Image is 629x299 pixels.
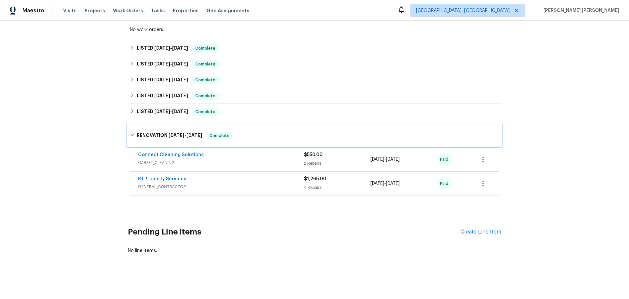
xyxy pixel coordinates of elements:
div: LISTED [DATE]-[DATE]Complete [128,56,501,72]
span: [DATE] [186,133,202,138]
span: [DATE] [154,77,170,82]
span: Projects [85,7,105,14]
span: Complete [193,108,218,115]
span: Tasks [151,8,165,13]
div: No work orders. [130,26,499,33]
div: LISTED [DATE]-[DATE]Complete [128,88,501,104]
span: [GEOGRAPHIC_DATA], [GEOGRAPHIC_DATA] [416,7,510,14]
span: [DATE] [168,133,184,138]
span: [DATE] [154,93,170,98]
span: [DATE] [370,157,384,162]
h6: RENOVATION [137,132,202,140]
div: LISTED [DATE]-[DATE]Complete [128,40,501,56]
span: [DATE] [154,109,170,114]
span: [DATE] [172,109,188,114]
span: - [168,133,202,138]
span: Properties [173,7,199,14]
span: [PERSON_NAME] [PERSON_NAME] [541,7,619,14]
div: Create Line Item [461,229,501,235]
span: [DATE] [370,181,384,186]
span: - [370,180,400,187]
span: Complete [193,61,218,67]
span: $550.00 [304,152,323,157]
h6: LISTED [137,92,188,100]
span: - [154,46,188,50]
span: - [154,109,188,114]
a: Connect Cleaning Solutions [138,152,204,157]
span: Paid [440,156,451,163]
h6: LISTED [137,44,188,52]
span: [DATE] [154,62,170,66]
h6: LISTED [137,60,188,68]
h2: Pending Line Items [128,217,461,247]
div: LISTED [DATE]-[DATE]Complete [128,104,501,120]
span: Paid [440,180,451,187]
span: Work Orders [113,7,143,14]
div: No line items. [128,247,501,254]
span: Complete [207,132,232,139]
span: [DATE] [386,181,400,186]
a: RJ Property Services [138,177,186,181]
h6: LISTED [137,108,188,116]
span: - [154,62,188,66]
span: Visits [63,7,77,14]
span: Geo Assignments [206,7,249,14]
span: Complete [193,45,218,52]
span: - [154,77,188,82]
span: Complete [193,93,218,99]
span: CARPET_CLEANING [138,159,304,166]
span: $1,265.00 [304,177,326,181]
span: [DATE] [172,46,188,50]
div: 2 Repairs [304,160,370,167]
div: RENOVATION [DATE]-[DATE]Complete [128,125,501,146]
span: [DATE] [172,77,188,82]
span: [DATE] [154,46,170,50]
span: - [154,93,188,98]
span: [DATE] [172,62,188,66]
span: Maestro [22,7,44,14]
span: GENERAL_CONTRACTOR [138,184,304,190]
div: 4 Repairs [304,184,370,191]
h6: LISTED [137,76,188,84]
span: Complete [193,77,218,83]
div: LISTED [DATE]-[DATE]Complete [128,72,501,88]
span: [DATE] [172,93,188,98]
span: - [370,156,400,163]
span: [DATE] [386,157,400,162]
